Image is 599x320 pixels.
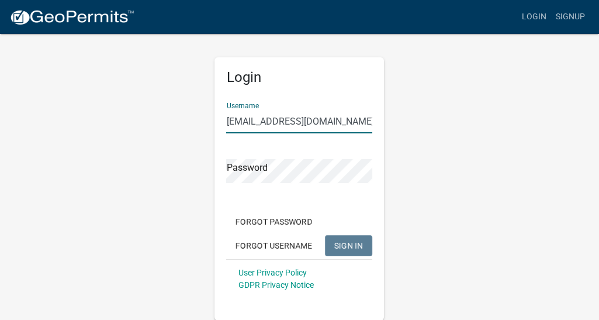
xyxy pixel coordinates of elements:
button: Forgot Password [226,211,321,232]
h5: Login [226,69,372,86]
a: Signup [551,6,590,28]
button: SIGN IN [325,235,372,256]
span: SIGN IN [334,240,363,250]
a: GDPR Privacy Notice [238,280,313,290]
a: User Privacy Policy [238,268,306,277]
a: Login [517,6,551,28]
button: Forgot Username [226,235,321,256]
